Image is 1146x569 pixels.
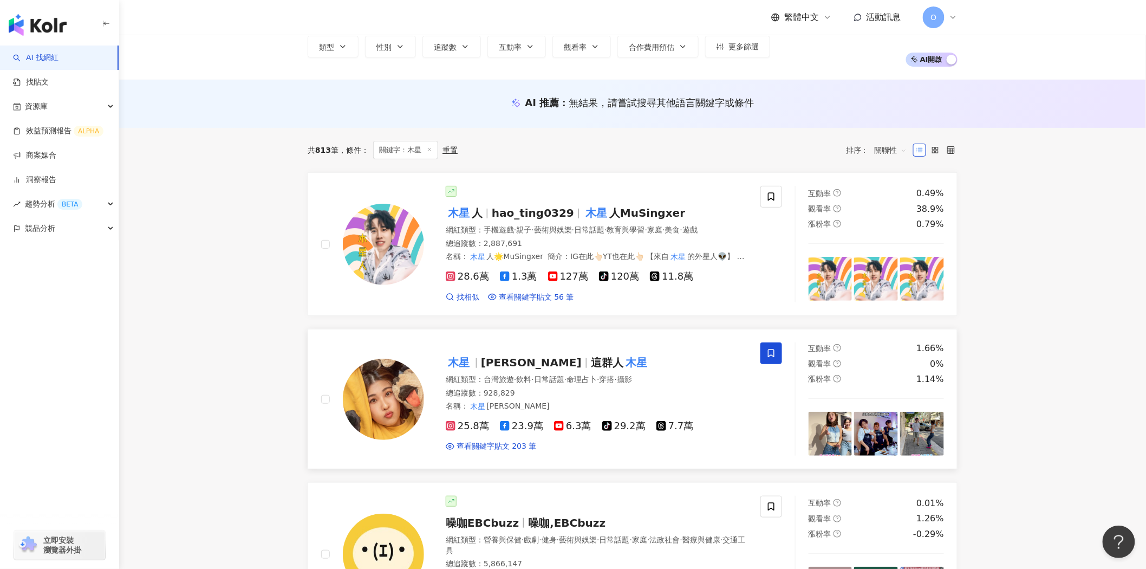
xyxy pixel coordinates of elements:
[499,43,522,51] span: 互動率
[446,421,489,432] span: 25.8萬
[564,375,567,384] span: ·
[13,201,21,208] span: rise
[468,251,487,263] mark: 木星
[484,535,522,544] span: 營養與保健
[308,329,958,469] a: KOL Avatar木星[PERSON_NAME]這群人木星網紅類型：台灣旅遊·飲料·日常話題·命理占卜·穿搭·攝影總追蹤數：928,829名稱：木星[PERSON_NAME]25.8萬23.9...
[900,257,944,301] img: post-image
[564,43,587,51] span: 觀看率
[809,189,831,198] span: 互動率
[809,514,831,523] span: 觀看率
[14,531,105,560] a: chrome extension立即安裝 瀏覽器外掛
[599,271,639,282] span: 120萬
[647,225,662,234] span: 家庭
[591,356,623,369] span: 這群人
[487,402,550,410] span: [PERSON_NAME]
[525,96,754,109] div: AI 推薦 ：
[809,529,831,538] span: 漲粉率
[916,373,944,385] div: 1.14%
[442,146,458,154] div: 重置
[809,359,831,368] span: 觀看率
[446,441,537,452] a: 查看關鍵字貼文 203 筆
[557,535,559,544] span: ·
[784,11,819,23] span: 繁體中文
[930,358,944,370] div: 0%
[539,535,541,544] span: ·
[446,400,550,412] span: 名稱 ：
[900,412,944,456] img: post-image
[680,225,682,234] span: ·
[834,189,841,197] span: question-circle
[1103,526,1135,558] iframe: Help Scout Beacon - Open
[25,216,55,241] span: 競品分析
[548,271,588,282] span: 127萬
[373,141,438,159] span: 關鍵字：木星
[552,36,611,57] button: 觀看率
[514,225,516,234] span: ·
[446,292,479,303] a: 找相似
[481,356,582,369] span: [PERSON_NAME]
[630,535,632,544] span: ·
[809,204,831,213] span: 觀看率
[514,375,516,384] span: ·
[487,36,546,57] button: 互動率
[499,292,574,303] span: 查看關鍵字貼文 56 筆
[916,342,944,354] div: 1.66%
[554,421,591,432] span: 6.3萬
[472,206,483,219] span: 人
[492,206,574,219] span: hao_ting0329
[834,360,841,367] span: question-circle
[916,203,944,215] div: 38.9%
[528,516,605,529] span: 噪咖,EBCbuzz
[854,257,898,301] img: post-image
[583,204,609,222] mark: 木星
[916,513,944,525] div: 1.26%
[617,36,699,57] button: 合作費用預估
[338,146,369,154] span: 條件 ：
[916,497,944,509] div: 0.01%
[682,225,698,234] span: 遊戲
[542,535,557,544] span: 健身
[531,225,533,234] span: ·
[57,199,82,210] div: BETA
[645,225,647,234] span: ·
[446,238,747,249] div: 總追蹤數 ： 2,887,691
[665,225,680,234] span: 美食
[446,516,519,529] span: 噪咖EBCbuzz
[376,43,392,51] span: 性別
[650,535,680,544] span: 法政社會
[647,535,649,544] span: ·
[446,388,747,399] div: 總追蹤數 ： 928,829
[308,36,359,57] button: 類型
[13,126,103,137] a: 效益預測報告ALPHA
[534,225,572,234] span: 藝術與娛樂
[834,205,841,212] span: question-circle
[446,225,747,236] div: 網紅類型 ：
[809,412,852,456] img: post-image
[656,421,694,432] span: 7.7萬
[834,375,841,383] span: question-circle
[17,536,38,554] img: chrome extension
[650,271,693,282] span: 11.8萬
[25,192,82,216] span: 趨勢分析
[834,515,841,522] span: question-circle
[500,421,543,432] span: 23.9萬
[834,499,841,507] span: question-circle
[343,204,424,285] img: KOL Avatar
[569,97,754,108] span: 無結果，請嘗試搜尋其他語言關鍵字或條件
[834,220,841,228] span: question-circle
[609,206,685,219] span: 人MuSingxer
[846,141,913,159] div: 排序：
[572,225,574,234] span: ·
[834,530,841,538] span: question-circle
[516,375,531,384] span: 飲料
[308,172,958,316] a: KOL Avatar木星人hao_ting0329木星人MuSingxer網紅類型：手機遊戲·親子·藝術與娛樂·日常話題·教育與學習·家庭·美食·遊戲總追蹤數：2,887,691名稱：木星人🌟M...
[597,375,599,384] span: ·
[559,535,597,544] span: 藝術與娛樂
[615,375,617,384] span: ·
[916,187,944,199] div: 0.49%
[600,535,630,544] span: 日常話題
[43,535,81,555] span: 立即安裝 瀏覽器外掛
[446,535,746,555] span: 交通工具
[809,344,831,353] span: 互動率
[434,43,457,51] span: 追蹤數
